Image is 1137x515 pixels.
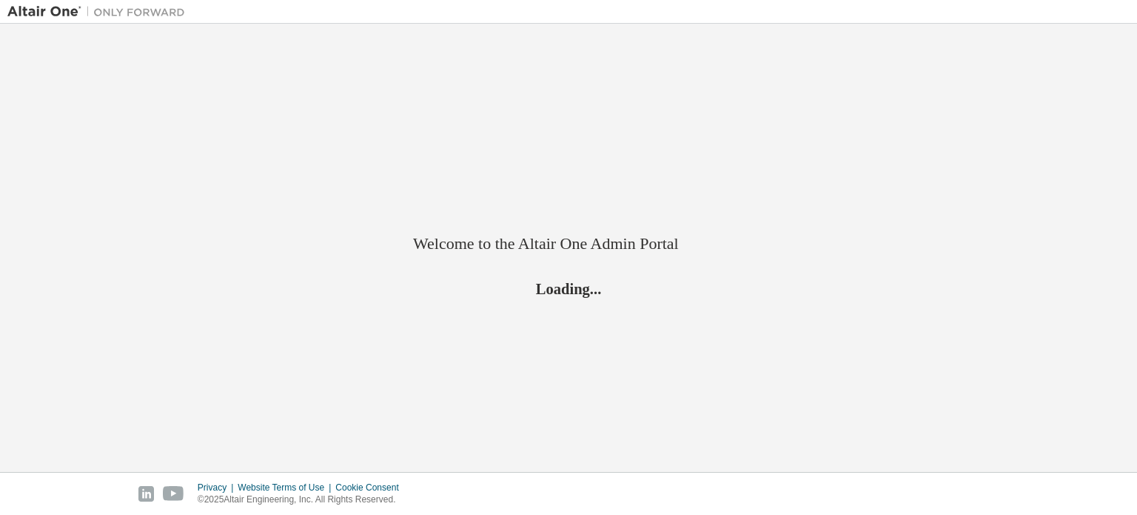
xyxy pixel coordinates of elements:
[138,486,154,502] img: linkedin.svg
[238,482,335,494] div: Website Terms of Use
[413,233,724,254] h2: Welcome to the Altair One Admin Portal
[7,4,192,19] img: Altair One
[413,279,724,298] h2: Loading...
[198,482,238,494] div: Privacy
[163,486,184,502] img: youtube.svg
[335,482,407,494] div: Cookie Consent
[198,494,408,506] p: © 2025 Altair Engineering, Inc. All Rights Reserved.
